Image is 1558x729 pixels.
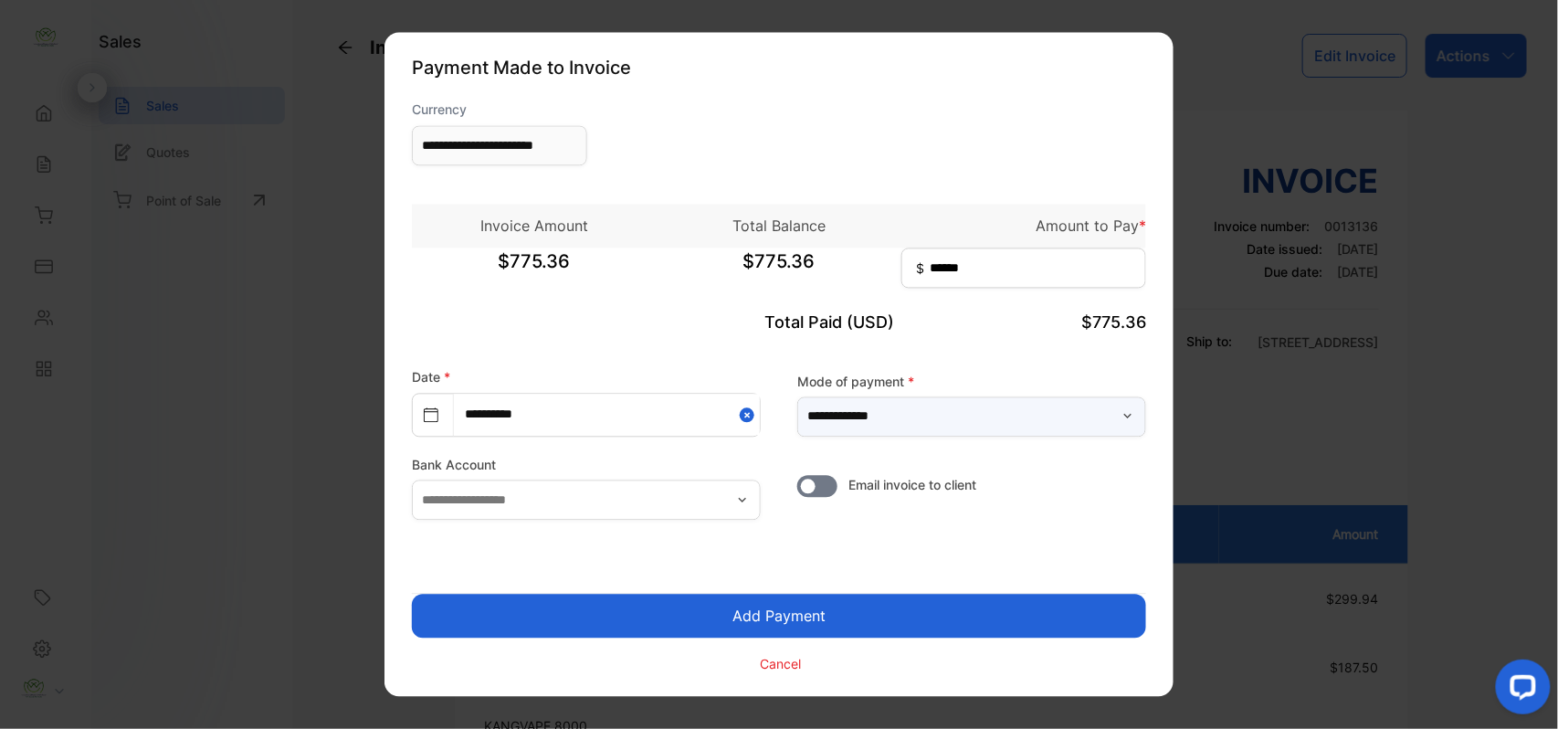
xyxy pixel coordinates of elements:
label: Mode of payment [797,372,1146,391]
iframe: LiveChat chat widget [1481,652,1558,729]
label: Currency [412,100,587,120]
p: Payment Made to Invoice [412,55,1146,82]
p: Total Balance [657,216,901,238]
span: $ [916,259,924,279]
p: Total Paid (USD) [657,311,901,335]
span: $775.36 [1081,313,1146,333]
label: Date [412,370,450,386]
button: Close [740,395,760,436]
span: $775.36 [412,248,657,294]
span: Email invoice to client [848,476,976,495]
span: $775.36 [657,248,901,294]
label: Bank Account [412,456,761,475]
p: Invoice Amount [412,216,657,238]
p: Amount to Pay [901,216,1146,238]
p: Cancel [761,654,802,673]
button: Add Payment [412,595,1146,639]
